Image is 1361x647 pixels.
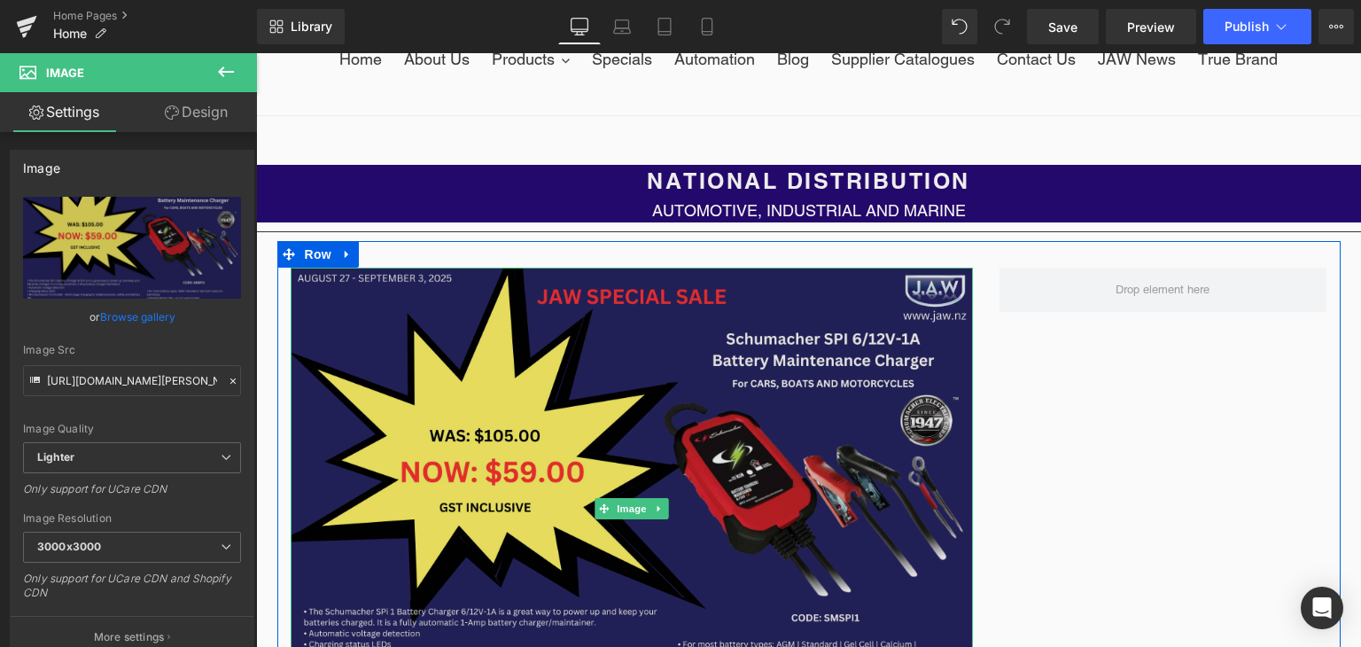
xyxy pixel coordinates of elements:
[23,423,241,435] div: Image Quality
[942,9,977,44] button: Undo
[23,344,241,356] div: Image Src
[1106,9,1196,44] a: Preview
[686,9,728,44] a: Mobile
[37,540,101,553] b: 3000x3000
[37,450,74,464] b: Lighter
[23,308,241,326] div: or
[984,9,1020,44] button: Redo
[1225,19,1269,34] span: Publish
[257,9,345,44] a: New Library
[1127,18,1175,36] span: Preview
[1318,9,1354,44] button: More
[23,365,241,396] input: Link
[291,19,332,35] span: Library
[357,445,394,466] span: Image
[23,512,241,525] div: Image Resolution
[393,445,412,466] a: Expand / Collapse
[1301,587,1343,629] div: Open Intercom Messenger
[132,92,261,132] a: Design
[53,27,87,41] span: Home
[53,9,257,23] a: Home Pages
[44,188,80,214] span: Row
[601,9,643,44] a: Laptop
[23,572,241,612] div: Only support for UCare CDN and Shopify CDN
[23,482,241,508] div: Only support for UCare CDN
[80,188,103,214] a: Expand / Collapse
[94,629,165,645] p: More settings
[558,9,601,44] a: Desktop
[100,301,175,332] a: Browse gallery
[643,9,686,44] a: Tablet
[23,151,60,175] div: Image
[46,66,84,80] span: Image
[396,148,710,167] span: AUTOMOTIVE, INDUSTRIAL AND MARINE
[1048,18,1077,36] span: Save
[1203,9,1311,44] button: Publish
